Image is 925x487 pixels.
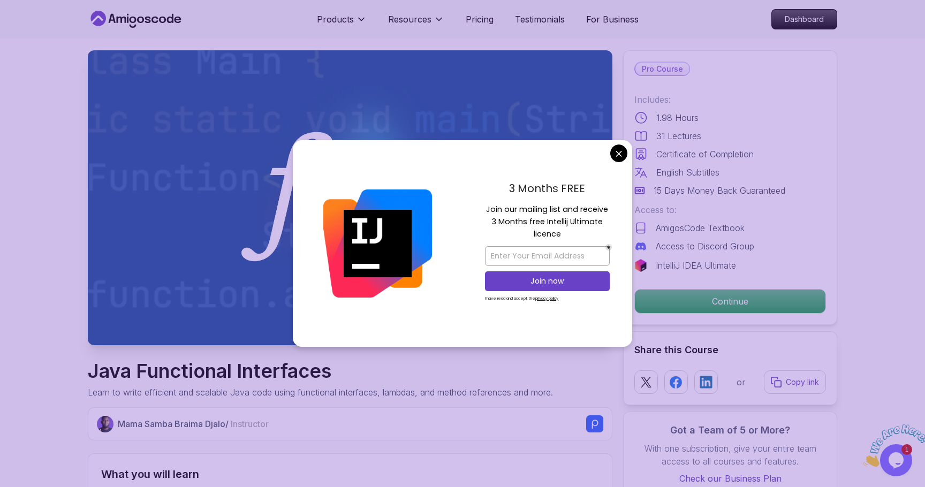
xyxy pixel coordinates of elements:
[97,416,113,432] img: Nelson Djalo
[635,290,825,313] p: Continue
[764,370,826,394] button: Copy link
[231,418,269,429] span: Instructor
[634,203,826,216] p: Access to:
[656,111,699,124] p: 1.98 Hours
[634,442,826,468] p: With one subscription, give your entire team access to all courses and features.
[388,13,431,26] p: Resources
[859,420,925,471] iframe: chat widget
[88,386,553,399] p: Learn to write efficient and scalable Java code using functional interfaces, lambdas, and method ...
[101,467,599,482] h2: What you will learn
[317,13,367,34] button: Products
[466,13,494,26] a: Pricing
[634,472,826,485] a: Check our Business Plan
[656,130,701,142] p: 31 Lectures
[656,222,745,234] p: AmigosCode Textbook
[515,13,565,26] a: Testimonials
[634,259,647,272] img: jetbrains logo
[634,423,826,438] h3: Got a Team of 5 or More?
[634,289,826,314] button: Continue
[634,343,826,357] h2: Share this Course
[586,13,639,26] a: For Business
[634,93,826,106] p: Includes:
[656,240,754,253] p: Access to Discord Group
[772,10,837,29] p: Dashboard
[4,4,71,47] img: Chat attention grabber
[388,13,444,34] button: Resources
[88,360,553,382] h1: Java Functional Interfaces
[656,148,754,161] p: Certificate of Completion
[118,417,269,430] p: Mama Samba Braima Djalo /
[88,50,612,345] img: java-functional-interfaces_thumbnail
[635,63,689,75] p: Pro Course
[786,377,819,387] p: Copy link
[771,9,837,29] a: Dashboard
[737,376,746,389] p: or
[656,259,736,272] p: IntelliJ IDEA Ultimate
[317,13,354,26] p: Products
[654,184,785,197] p: 15 Days Money Back Guaranteed
[656,166,719,179] p: English Subtitles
